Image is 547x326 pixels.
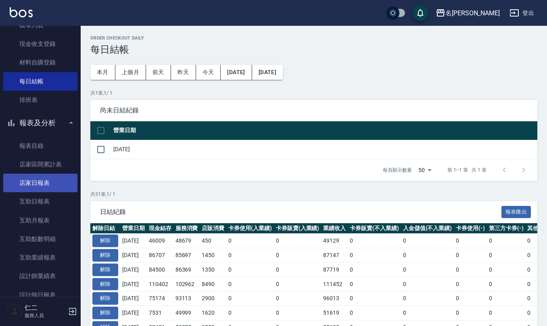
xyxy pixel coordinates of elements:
[147,291,173,306] td: 75174
[111,140,537,159] td: [DATE]
[90,44,537,55] h3: 每日結帳
[383,166,412,174] p: 每頁顯示數量
[401,306,454,320] td: 0
[501,206,531,218] button: 報表匯出
[173,277,200,291] td: 102962
[321,306,348,320] td: 51619
[3,112,77,133] button: 報表及分析
[447,166,486,174] p: 第 1–1 筆 共 1 筆
[200,277,226,291] td: 8490
[274,234,322,248] td: 0
[90,191,537,198] p: 共 31 筆, 1 / 1
[321,262,348,277] td: 87719
[10,7,33,17] img: Logo
[92,278,118,291] button: 解除
[401,277,454,291] td: 0
[120,248,147,263] td: [DATE]
[487,306,526,320] td: 0
[120,223,147,234] th: 營業日期
[321,291,348,306] td: 96013
[147,306,173,320] td: 7531
[90,65,115,80] button: 本月
[147,262,173,277] td: 84500
[173,234,200,248] td: 48679
[348,277,401,291] td: 0
[401,262,454,277] td: 0
[3,53,77,72] a: 材料自購登錄
[432,5,503,21] button: 名[PERSON_NAME]
[90,35,537,41] h2: Order checkout daily
[274,223,322,234] th: 卡券販賣(入業績)
[173,223,200,234] th: 服務消費
[92,235,118,247] button: 解除
[92,292,118,305] button: 解除
[173,262,200,277] td: 86369
[6,303,23,320] img: Person
[120,291,147,306] td: [DATE]
[487,277,526,291] td: 0
[100,106,528,114] span: 尚未日結紀錄
[274,277,322,291] td: 0
[501,208,531,215] a: 報表匯出
[173,291,200,306] td: 93113
[111,121,537,140] th: 營業日期
[92,264,118,276] button: 解除
[321,277,348,291] td: 111452
[100,208,501,216] span: 日結紀錄
[3,137,77,155] a: 報表目錄
[274,248,322,263] td: 0
[321,223,348,234] th: 業績收入
[115,65,146,80] button: 上個月
[147,248,173,263] td: 86707
[445,8,500,18] div: 名[PERSON_NAME]
[226,262,274,277] td: 0
[401,291,454,306] td: 0
[415,159,434,181] div: 50
[454,248,487,263] td: 0
[200,234,226,248] td: 450
[487,223,526,234] th: 第三方卡券(-)
[221,65,252,80] button: [DATE]
[3,192,77,211] a: 互助日報表
[3,155,77,174] a: 店家區間累計表
[348,291,401,306] td: 0
[226,223,274,234] th: 卡券使用(入業績)
[147,277,173,291] td: 110402
[454,223,487,234] th: 卡券使用(-)
[200,248,226,263] td: 1450
[321,248,348,263] td: 87147
[274,291,322,306] td: 0
[3,286,77,304] a: 設計師日報表
[173,306,200,320] td: 49999
[506,6,537,21] button: 登出
[120,306,147,320] td: [DATE]
[147,223,173,234] th: 現金結存
[92,249,118,262] button: 解除
[274,262,322,277] td: 0
[200,306,226,320] td: 1620
[171,65,196,80] button: 昨天
[252,65,283,80] button: [DATE]
[3,174,77,192] a: 店家日報表
[90,89,537,97] p: 共 1 筆, 1 / 1
[348,262,401,277] td: 0
[274,306,322,320] td: 0
[226,234,274,248] td: 0
[454,306,487,320] td: 0
[200,291,226,306] td: 2900
[454,234,487,248] td: 0
[173,248,200,263] td: 85697
[25,312,66,319] p: 服務人員
[120,277,147,291] td: [DATE]
[3,72,77,91] a: 每日結帳
[3,267,77,285] a: 設計師業績表
[90,223,120,234] th: 解除日結
[3,248,77,267] a: 互助業績報表
[25,304,66,312] h5: 仁二
[487,262,526,277] td: 0
[226,306,274,320] td: 0
[401,248,454,263] td: 0
[92,307,118,319] button: 解除
[454,291,487,306] td: 0
[3,35,77,53] a: 現金收支登錄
